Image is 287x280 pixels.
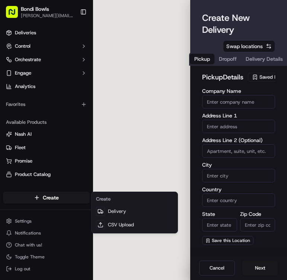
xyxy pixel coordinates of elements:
input: Got a question? Start typing here... [19,48,134,56]
span: Create [43,194,59,201]
span: [DATE] [66,116,81,122]
input: Enter country [202,194,275,207]
img: Brigitte Vinadas [7,108,19,120]
span: Pylon [74,165,90,170]
span: Nash AI [15,131,32,138]
label: Country [202,187,275,192]
label: Address Line 2 (Optional) [202,138,275,143]
span: Dropoff [219,55,237,63]
h2: pickup Details [202,72,243,82]
span: [PERSON_NAME] [23,116,60,122]
span: Promise [15,158,32,164]
span: Deliveries [15,29,36,36]
div: Start new chat [34,71,122,79]
span: API Documentation [70,147,119,154]
img: 8016278978528_b943e370aa5ada12b00a_72.png [16,71,29,85]
span: Chat with us! [15,242,42,248]
span: Pickup [194,55,210,63]
span: [PERSON_NAME][EMAIL_ADDRESS][DOMAIN_NAME] [21,13,74,19]
label: State [202,211,237,217]
input: Enter state [202,218,237,232]
img: 1736555255976-a54dd68f-1ca7-489b-9aae-adbdc363a1c4 [15,116,21,122]
span: Returns [15,185,32,191]
label: City [202,162,275,167]
span: Save this Location [212,237,250,243]
button: Next [242,261,278,276]
span: Toggle Theme [15,254,45,260]
label: Last Name [240,249,275,255]
label: Zip Code [240,211,275,217]
a: 📗Knowledge Base [4,144,60,157]
a: Powered byPylon [52,164,90,170]
span: Knowledge Base [15,147,57,154]
span: Engage [15,70,31,76]
a: CSV Upload [93,218,176,232]
label: Company Name [202,88,275,94]
img: Nash [7,7,22,22]
span: Bondi Bowls [21,5,49,13]
img: 1736555255976-a54dd68f-1ca7-489b-9aae-adbdc363a1c4 [7,71,21,85]
span: Analytics [15,83,35,90]
h1: Create New Delivery [202,12,275,36]
span: Fleet [15,144,26,151]
div: 📗 [7,147,13,153]
span: Control [15,43,31,50]
span: Log out [15,266,30,272]
input: Enter city [202,169,275,182]
span: • [62,116,64,122]
p: Welcome 👋 [7,30,135,42]
a: 💻API Documentation [60,144,122,157]
input: Enter address [202,120,275,133]
div: Create [93,194,176,205]
input: Apartment, suite, unit, etc. [202,144,275,158]
input: Enter company name [202,95,275,108]
button: Start new chat [127,73,135,82]
label: Address Line 1 [202,113,275,118]
span: Product Catalog [15,171,51,178]
a: Delivery [93,205,176,218]
div: Past conversations [7,97,50,103]
input: Enter zip code [240,218,275,232]
span: Orchestrate [15,56,41,63]
div: 💻 [63,147,69,153]
span: Notifications [15,230,41,236]
div: Available Products [3,116,90,128]
span: Swap locations [226,43,263,50]
button: Cancel [199,261,235,276]
div: Favorites [3,98,90,110]
span: Delivery Details [246,55,283,63]
label: First Name [202,249,237,255]
span: Settings [15,218,32,224]
div: We're available if you need us! [34,79,102,85]
button: See all [115,95,135,104]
